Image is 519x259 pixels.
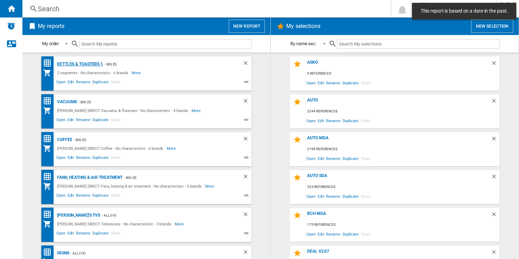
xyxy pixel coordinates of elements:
span: This report is based on a date in the past. [418,8,510,15]
div: My Assortment [43,220,55,228]
span: Duplicate [91,117,110,125]
span: Rename [75,192,91,201]
div: Delete [242,98,251,106]
div: Irons [55,249,69,258]
div: Kettles & Toasters 1 [55,60,103,69]
span: Edit [317,229,325,239]
span: Edit [317,78,325,87]
div: [PERSON_NAME] DIRECT:Vacuums & floorcare - No characteristic - 4 brands [55,106,192,115]
h2: My reports [36,20,66,33]
span: Edit [67,117,75,125]
div: 2244 references [305,107,500,116]
div: Price Ranking [43,210,55,219]
div: Delete [242,60,251,69]
div: Delete [242,249,251,258]
span: Duplicate [341,78,360,87]
div: Delete [491,60,500,69]
span: Duplicate [91,79,110,87]
span: Rename [75,230,91,238]
div: [PERSON_NAME] DIRECT:Televisions - No characteristic - 3 brands [55,220,175,228]
span: Duplicate [341,116,360,125]
span: More [192,106,202,115]
span: Edit [317,116,325,125]
div: My Assortment [43,144,55,153]
span: Open [305,191,317,201]
span: More [205,182,215,190]
div: [PERSON_NAME] DIRECT:Fans, heating & air treatment - No characteristic - 6 brands [55,182,205,190]
div: By name asc. [290,41,317,46]
span: Edit [317,191,325,201]
span: Edit [67,79,75,87]
div: 175 references [305,220,500,229]
div: - Big (5) [123,173,228,182]
span: Open [305,116,317,125]
span: More [167,144,177,153]
span: Duplicate [91,192,110,201]
div: 323 references [305,183,500,191]
span: Edit [67,192,75,201]
div: 2 segments - No characteristic - 6 brands [55,69,132,77]
div: Fans, Heating & Air Treatment [55,173,123,182]
div: AUTO [305,98,491,107]
span: Share [110,230,122,238]
div: My Assortment [43,69,55,77]
div: Delete [242,173,251,182]
div: Price Ranking [43,248,55,257]
span: Rename [325,78,341,87]
div: Delete [491,211,500,220]
div: Delete [242,135,251,144]
h2: My selections [285,20,322,33]
span: Open [305,229,317,239]
span: More [175,220,185,228]
div: Price Ranking [43,134,55,143]
img: alerts-logo.svg [7,22,15,30]
div: - Big (5) [77,98,228,106]
div: asko [305,60,491,69]
span: Rename [75,79,91,87]
span: Edit [67,230,75,238]
span: Duplicate [91,154,110,163]
div: Delete [491,135,500,145]
div: - Big (5) [72,135,228,144]
span: Duplicate [341,191,360,201]
div: Delete [242,211,251,220]
span: Share [360,116,372,125]
div: Price Ranking [43,97,55,105]
div: - ALL (19) [69,249,228,258]
span: Share [110,79,122,87]
span: Open [55,79,67,87]
div: 2198 references [305,145,500,154]
span: Rename [325,191,341,201]
span: Rename [75,117,91,125]
button: New report [229,20,265,33]
div: Delete [491,249,500,258]
div: Coffee [55,135,72,144]
div: Price Ranking [43,59,55,68]
div: - Big (5) [103,60,228,69]
span: Rename [75,154,91,163]
div: My Assortment [43,182,55,190]
span: Open [305,78,317,87]
span: Open [55,230,67,238]
span: Open [55,117,67,125]
span: Share [110,117,122,125]
span: Share [110,154,122,163]
div: My order [42,41,59,46]
span: Edit [317,154,325,163]
span: Share [360,78,372,87]
div: My Assortment [43,106,55,115]
div: Delete [491,98,500,107]
span: Duplicate [341,229,360,239]
span: Rename [325,154,341,163]
input: Search My reports [79,39,251,49]
span: More [132,69,142,77]
div: AUTO SDA [305,173,491,183]
span: Open [55,192,67,201]
div: [PERSON_NAME]'s TVs [55,211,100,220]
div: 9 references [305,69,500,78]
div: AUTO MDA [305,135,491,145]
div: - ALL (19) [100,211,228,220]
span: Duplicate [341,154,360,163]
div: Delete [491,173,500,183]
span: Rename [325,229,341,239]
